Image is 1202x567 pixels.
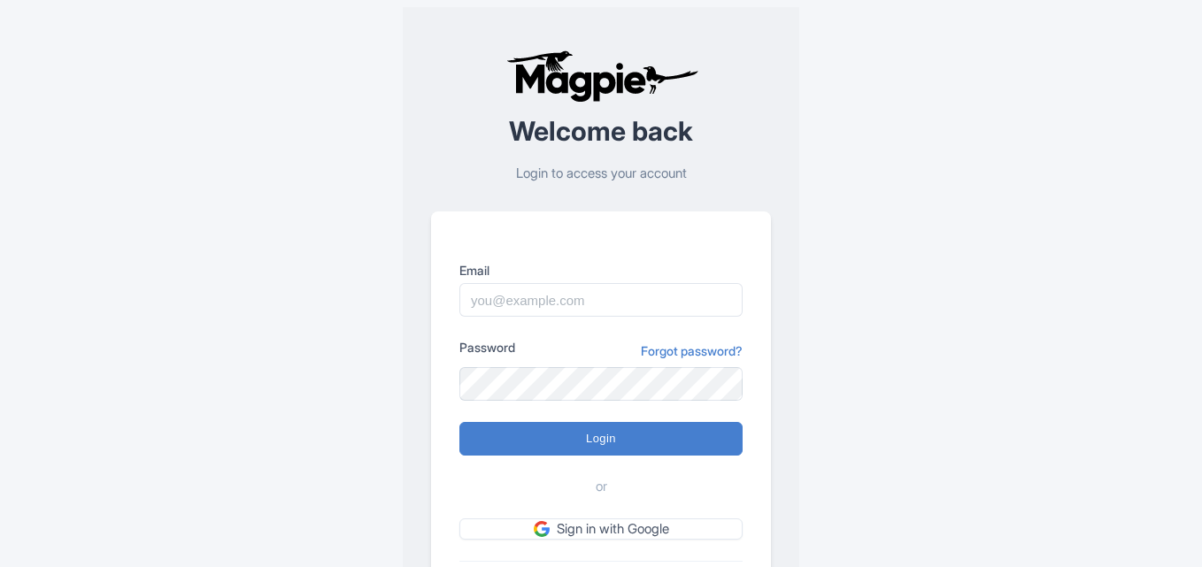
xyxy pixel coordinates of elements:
[459,338,515,356] label: Password
[459,422,743,456] input: Login
[431,117,771,146] h2: Welcome back
[431,164,771,184] p: Login to access your account
[459,261,743,280] label: Email
[502,50,701,103] img: logo-ab69f6fb50320c5b225c76a69d11143b.png
[459,518,743,540] a: Sign in with Google
[641,341,743,360] a: Forgot password?
[596,477,607,497] span: or
[534,521,550,537] img: google.svg
[459,283,743,317] input: you@example.com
